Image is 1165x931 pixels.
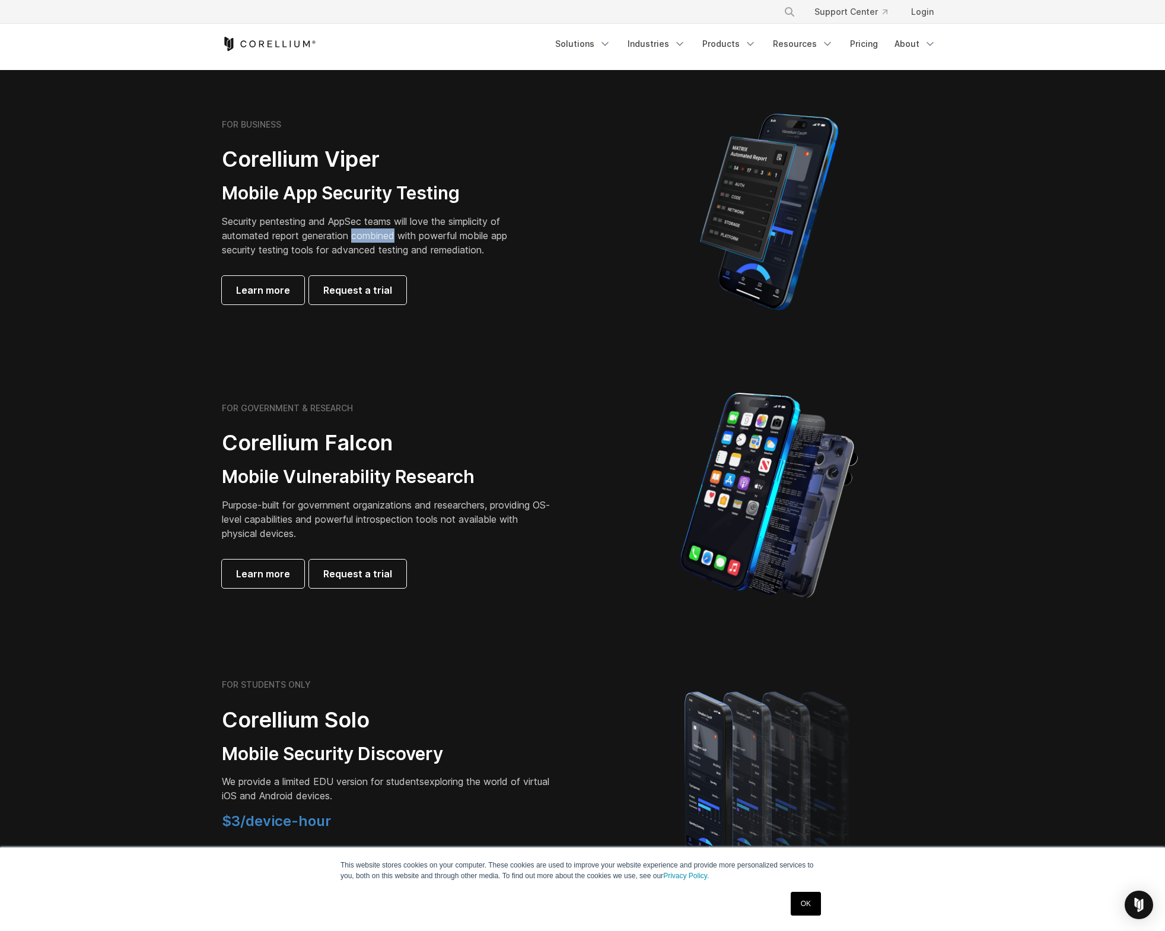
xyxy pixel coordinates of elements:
[843,33,885,55] a: Pricing
[680,392,858,599] img: iPhone model separated into the mechanics used to build the physical device.
[222,743,554,765] h3: Mobile Security Discovery
[340,860,825,881] p: This website stores cookies on your computer. These cookies are used to improve your website expe...
[222,214,526,257] p: Security pentesting and AppSec teams will love the simplicity of automated report generation comb...
[680,108,858,316] img: Corellium MATRIX automated report on iPhone showing app vulnerability test results across securit...
[222,403,353,414] h6: FOR GOVERNMENT & RESEARCH
[222,182,526,205] h3: Mobile App Security Testing
[222,119,281,130] h6: FOR BUSINESS
[902,1,943,23] a: Login
[548,33,943,55] div: Navigation Menu
[620,33,693,55] a: Industries
[222,812,331,830] span: $3/device-hour
[791,892,821,916] a: OK
[887,33,943,55] a: About
[323,567,392,581] span: Request a trial
[222,466,554,488] h3: Mobile Vulnerability Research
[222,560,304,588] a: Learn more
[695,33,763,55] a: Products
[236,283,290,297] span: Learn more
[222,146,526,173] h2: Corellium Viper
[222,679,311,690] h6: FOR STUDENTS ONLY
[222,430,554,456] h2: Corellium Falcon
[663,872,709,880] a: Privacy Policy.
[1125,891,1153,919] div: Open Intercom Messenger
[323,283,392,297] span: Request a trial
[222,774,554,803] p: exploring the world of virtual iOS and Android devices.
[236,567,290,581] span: Learn more
[222,37,316,51] a: Corellium Home
[766,33,841,55] a: Resources
[548,33,618,55] a: Solutions
[661,675,877,882] img: A lineup of four iPhone models becoming more gradient and blurred
[222,276,304,304] a: Learn more
[805,1,897,23] a: Support Center
[309,276,406,304] a: Request a trial
[222,498,554,541] p: Purpose-built for government organizations and researchers, providing OS-level capabilities and p...
[769,1,943,23] div: Navigation Menu
[222,776,424,787] span: We provide a limited EDU version for students
[222,707,554,733] h2: Corellium Solo
[779,1,800,23] button: Search
[309,560,406,588] a: Request a trial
